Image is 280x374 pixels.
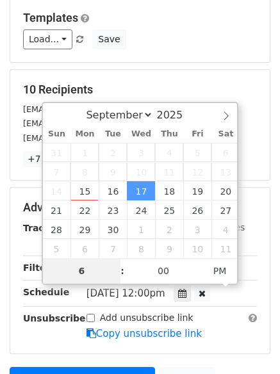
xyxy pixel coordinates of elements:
[23,118,166,128] small: [EMAIL_ADDRESS][DOMAIN_NAME]
[120,258,124,284] span: :
[86,288,165,299] span: [DATE] 12:00pm
[127,239,155,258] span: October 8, 2025
[183,130,211,138] span: Fri
[43,162,71,181] span: September 7, 2025
[23,83,257,97] h5: 10 Recipients
[211,200,240,220] span: September 27, 2025
[70,130,99,138] span: Mon
[155,130,183,138] span: Thu
[124,258,202,284] input: Minute
[70,181,99,200] span: September 15, 2025
[155,239,183,258] span: October 9, 2025
[23,104,166,114] small: [EMAIL_ADDRESS][DOMAIN_NAME]
[127,220,155,239] span: October 1, 2025
[99,220,127,239] span: September 30, 2025
[183,220,211,239] span: October 3, 2025
[127,130,155,138] span: Wed
[43,200,71,220] span: September 21, 2025
[23,313,86,323] strong: Unsubscribe
[155,220,183,239] span: October 2, 2025
[211,162,240,181] span: September 13, 2025
[183,239,211,258] span: October 10, 2025
[70,143,99,162] span: September 1, 2025
[202,258,238,284] span: Click to toggle
[70,220,99,239] span: September 29, 2025
[155,143,183,162] span: September 4, 2025
[183,200,211,220] span: September 26, 2025
[92,29,126,49] button: Save
[183,181,211,200] span: September 19, 2025
[99,143,127,162] span: September 2, 2025
[43,258,121,284] input: Hour
[70,162,99,181] span: September 8, 2025
[43,220,71,239] span: September 28, 2025
[183,143,211,162] span: September 5, 2025
[127,162,155,181] span: September 10, 2025
[216,313,280,374] iframe: Chat Widget
[99,130,127,138] span: Tue
[23,200,257,215] h5: Advanced
[23,223,66,233] strong: Tracking
[183,162,211,181] span: September 12, 2025
[100,311,194,325] label: Add unsubscribe link
[99,181,127,200] span: September 16, 2025
[211,181,240,200] span: September 20, 2025
[43,143,71,162] span: August 31, 2025
[23,287,69,297] strong: Schedule
[127,200,155,220] span: September 24, 2025
[127,181,155,200] span: September 17, 2025
[23,133,166,143] small: [EMAIL_ADDRESS][DOMAIN_NAME]
[23,263,56,273] strong: Filters
[23,151,71,167] a: +7 more
[99,200,127,220] span: September 23, 2025
[155,200,183,220] span: September 25, 2025
[70,200,99,220] span: September 22, 2025
[70,239,99,258] span: October 6, 2025
[155,162,183,181] span: September 11, 2025
[211,143,240,162] span: September 6, 2025
[86,328,202,339] a: Copy unsubscribe link
[153,109,199,121] input: Year
[23,11,78,24] a: Templates
[211,130,240,138] span: Sat
[155,181,183,200] span: September 18, 2025
[211,239,240,258] span: October 11, 2025
[23,29,72,49] a: Load...
[43,239,71,258] span: October 5, 2025
[127,143,155,162] span: September 3, 2025
[99,239,127,258] span: October 7, 2025
[43,181,71,200] span: September 14, 2025
[211,220,240,239] span: October 4, 2025
[43,130,71,138] span: Sun
[99,162,127,181] span: September 9, 2025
